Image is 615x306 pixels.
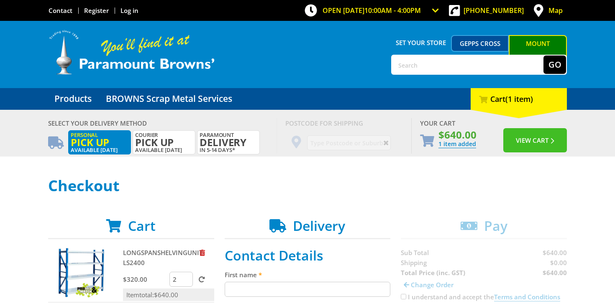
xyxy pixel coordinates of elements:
h2: Contact Details [225,248,391,263]
span: Paramount [200,132,257,147]
label: First name [225,270,391,280]
div: Select your Delivery Method [48,118,268,128]
span: Courier [135,132,193,147]
p: $320 .00 [123,274,168,284]
div: Cart [471,88,567,110]
h1: Checkout [48,177,567,194]
span: (1 item) [505,94,533,104]
span: Delivery [293,217,345,235]
a: Go to the BROWNS Scrap Metal Services page [100,88,238,110]
a: Gepps Cross [451,35,509,52]
p: LONG S PAN SH ELVING U NIT - LS2400 [123,248,198,268]
a: Go to the Products page [48,88,98,110]
div: Your Cart [420,118,567,128]
input: Search [392,56,543,74]
label: Available [DATE] [68,130,131,154]
label: in 5-14 days* [197,130,260,154]
span: Pick up [71,138,128,147]
input: Type Postcode or Suburb [307,135,391,150]
a: Go to the Contact page [49,6,72,15]
img: Paramount Browns' [48,29,215,76]
a: Go to the registration page [84,6,109,15]
a: Remove from cart [200,248,205,257]
a: Mount [PERSON_NAME] [509,35,567,67]
span: Set your store [391,35,451,50]
span: 10:00am - 4:00pm [364,6,421,15]
span: OPEN [DATE] [323,6,421,15]
div: Postcode for shipping [285,118,403,128]
button: Go [543,56,566,74]
button: View Cart [503,128,567,152]
span: Pick up [135,138,193,147]
p: I tem tot al: $640 .00 [123,288,214,301]
input: Please enter your first name. [225,282,391,297]
a: Go to the Checkout page [438,140,476,148]
label: Available [DATE] [133,130,195,154]
span: Delivery [200,138,257,147]
span: Personal [71,132,128,147]
span: $640.00 [438,131,477,139]
span: Cart [128,217,156,235]
img: LONG SPAN SHELVING UNIT - LS2400 [56,248,106,298]
a: Log in [120,6,138,15]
